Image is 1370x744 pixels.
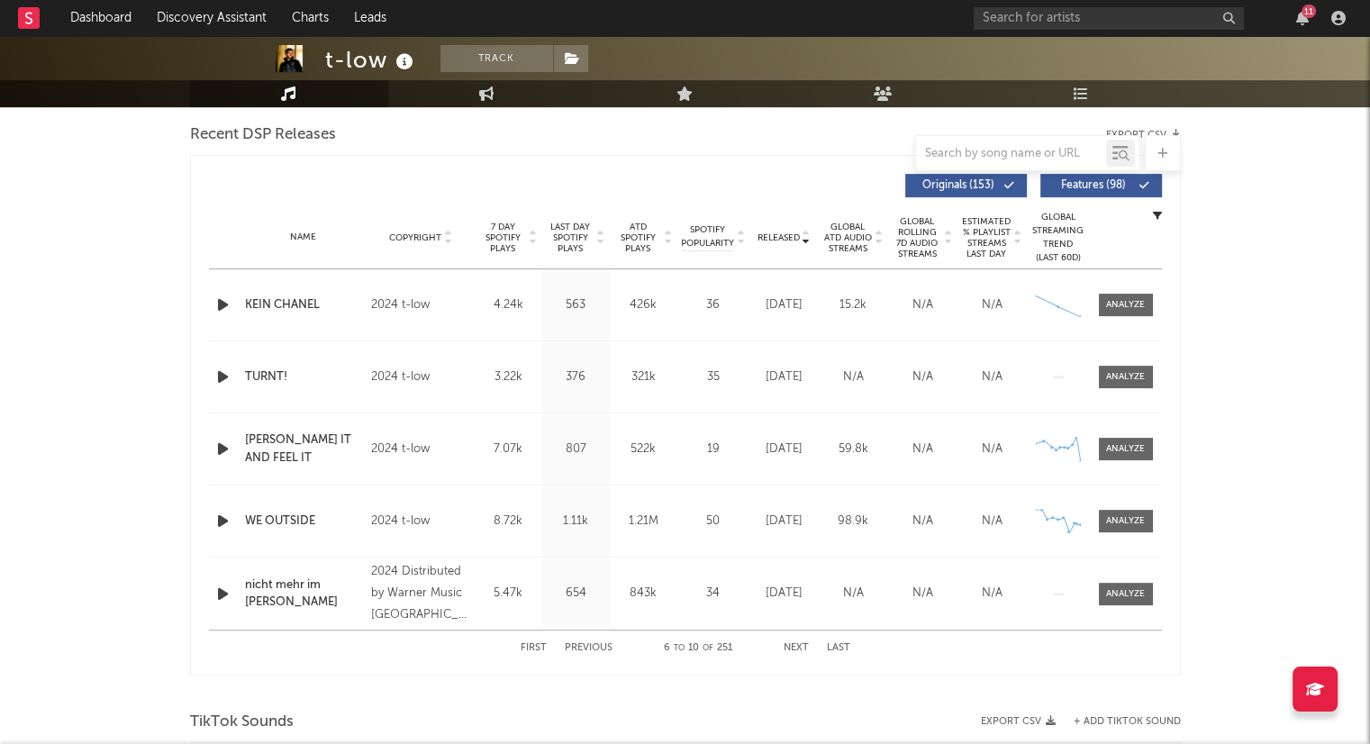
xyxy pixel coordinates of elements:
div: N/A [893,513,953,531]
span: Estimated % Playlist Streams Last Day [962,216,1012,259]
div: N/A [962,440,1022,458]
button: Features(98) [1040,174,1162,197]
div: 2024 t-low [371,511,469,532]
div: 321k [614,368,673,386]
div: 6 10 251 [649,638,748,659]
div: [DATE] [754,368,814,386]
div: N/A [962,368,1022,386]
span: Released [758,232,800,243]
div: 807 [547,440,605,458]
button: + Add TikTok Sound [1074,717,1181,727]
div: N/A [962,585,1022,603]
button: Originals(153) [905,174,1027,197]
div: 19 [682,440,745,458]
span: of [703,644,713,652]
div: N/A [962,296,1022,314]
span: 7 Day Spotify Plays [479,222,527,254]
div: N/A [893,368,953,386]
span: Recent DSP Releases [190,124,336,146]
div: [DATE] [754,513,814,531]
div: Global Streaming Trend (Last 60D) [1031,211,1085,265]
button: 11 [1296,11,1309,25]
div: 3.22k [479,368,538,386]
div: 50 [682,513,745,531]
div: Name [245,231,363,244]
div: 4.24k [479,296,538,314]
div: N/A [823,368,884,386]
button: First [521,643,547,653]
div: 843k [614,585,673,603]
div: 36 [682,296,745,314]
div: 376 [547,368,605,386]
a: TURNT! [245,368,363,386]
div: [DATE] [754,440,814,458]
div: 7.07k [479,440,538,458]
a: [PERSON_NAME] IT AND FEEL IT [245,431,363,467]
span: Copyright [389,232,441,243]
div: 8.72k [479,513,538,531]
span: Global ATD Audio Streams [823,222,873,254]
a: KEIN CHANEL [245,296,363,314]
div: [DATE] [754,585,814,603]
button: Next [784,643,809,653]
span: ATD Spotify Plays [614,222,662,254]
button: Track [440,45,553,72]
div: 2024 Distributed by Warner Music [GEOGRAPHIC_DATA], 2024 Lost Boys [371,561,469,626]
div: 522k [614,440,673,458]
div: 426k [614,296,673,314]
a: WE OUTSIDE [245,513,363,531]
div: 34 [682,585,745,603]
div: 2024 t-low [371,367,469,388]
div: N/A [893,296,953,314]
div: [DATE] [754,296,814,314]
div: t-low [325,45,418,75]
div: 15.2k [823,296,884,314]
div: 11 [1302,5,1316,18]
div: 5.47k [479,585,538,603]
span: Features ( 98 ) [1052,180,1135,191]
button: Previous [565,643,612,653]
span: to [674,644,685,652]
button: Export CSV [1106,130,1181,141]
span: Originals ( 153 ) [917,180,1000,191]
span: TikTok Sounds [190,712,294,733]
div: 35 [682,368,745,386]
span: Global Rolling 7D Audio Streams [893,216,942,259]
input: Search by song name or URL [916,147,1106,161]
span: Last Day Spotify Plays [547,222,594,254]
span: Spotify Popularity [681,223,734,250]
div: 1.21M [614,513,673,531]
div: N/A [823,585,884,603]
div: 59.8k [823,440,884,458]
input: Search for artists [974,7,1244,30]
div: 1.11k [547,513,605,531]
div: N/A [962,513,1022,531]
div: 654 [547,585,605,603]
div: 2024 t-low [371,295,469,316]
button: + Add TikTok Sound [1056,717,1181,727]
div: 98.9k [823,513,884,531]
div: 563 [547,296,605,314]
div: N/A [893,440,953,458]
button: Last [827,643,850,653]
div: 2024 t-low [371,439,469,460]
div: N/A [893,585,953,603]
a: nicht mehr im [PERSON_NAME] [245,576,363,612]
button: Export CSV [981,716,1056,727]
